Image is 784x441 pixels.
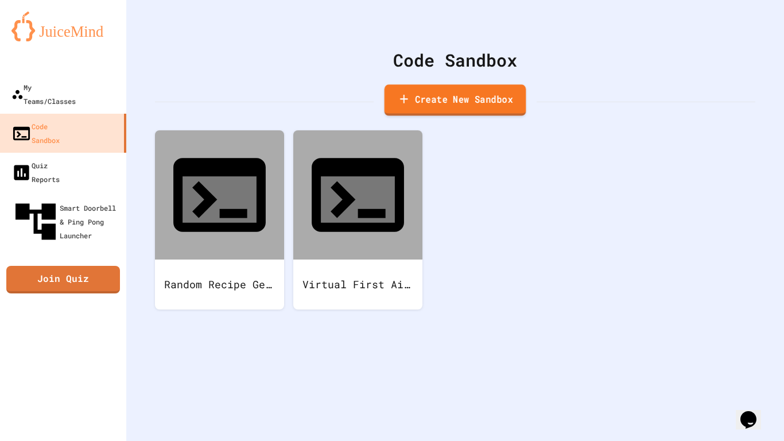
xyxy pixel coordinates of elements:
[11,11,115,41] img: logo-orange.svg
[293,260,422,310] div: Virtual First Aid Coach
[293,130,422,310] a: Virtual First Aid Coach
[11,158,60,186] div: Quiz Reports
[11,119,60,147] div: Code Sandbox
[155,47,755,73] div: Code Sandbox
[736,395,773,430] iframe: chat widget
[11,80,76,108] div: My Teams/Classes
[385,84,526,116] a: Create New Sandbox
[6,266,120,293] a: Join Quiz
[155,260,284,310] div: Random Recipe Generator
[11,198,122,246] div: Smart Doorbell & Ping Pong Launcher
[155,130,284,310] a: Random Recipe Generator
